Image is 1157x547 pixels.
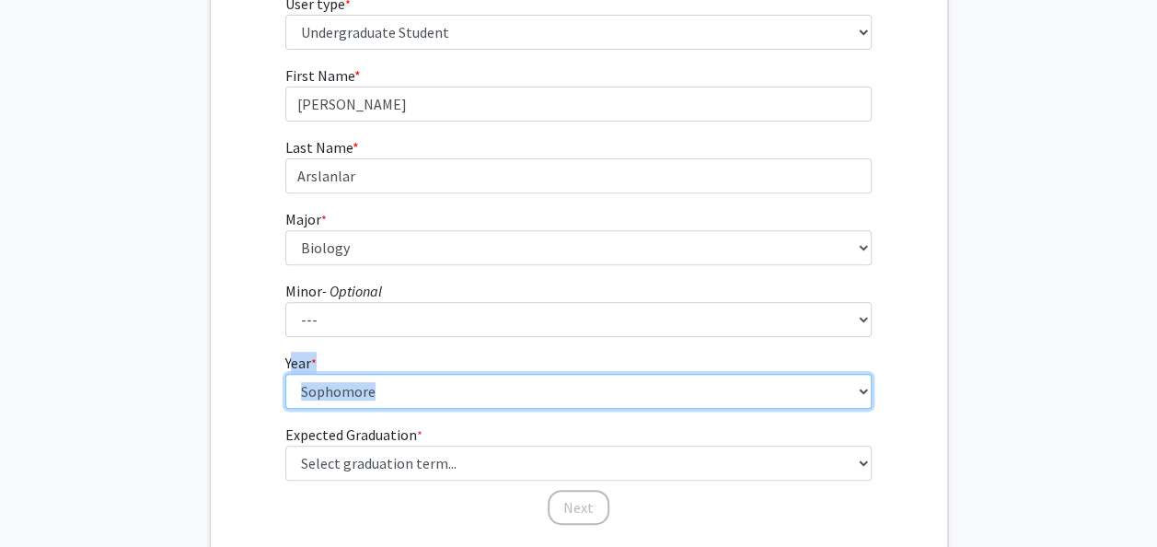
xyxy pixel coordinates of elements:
span: First Name [285,66,354,85]
label: Major [285,208,327,230]
iframe: Chat [14,464,78,533]
button: Next [548,490,609,525]
label: Minor [285,280,382,302]
i: - Optional [322,282,382,300]
label: Year [285,352,317,374]
span: Last Name [285,138,353,157]
label: Expected Graduation [285,424,422,446]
